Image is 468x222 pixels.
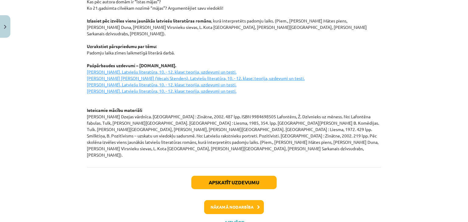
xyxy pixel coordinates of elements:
button: Nākamā nodarbība [204,200,264,214]
img: icon-close-lesson-0947bae3869378f0d4975bcd49f059093ad1ed9edebbc8119c70593378902aed.svg [4,25,6,29]
strong: Ieteicamie mācību materiāli [87,107,142,113]
strong: Pašpārbaudes uzdevumi – [DOMAIN_NAME]. [87,63,176,68]
u: [PERSON_NAME]. Latviešu literatūra, 10. - 12. klase: teorija, uzdevumi un testi. [PERSON_NAME] [P... [87,69,305,94]
button: Apskatīt uzdevumu [191,176,277,189]
strong: Uzrakstiet pārspriedumu par tēmu: [87,43,157,49]
strong: Izlasiet pēc izvēles vienu jaunākās latviešu literatūras romānu [87,18,211,23]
